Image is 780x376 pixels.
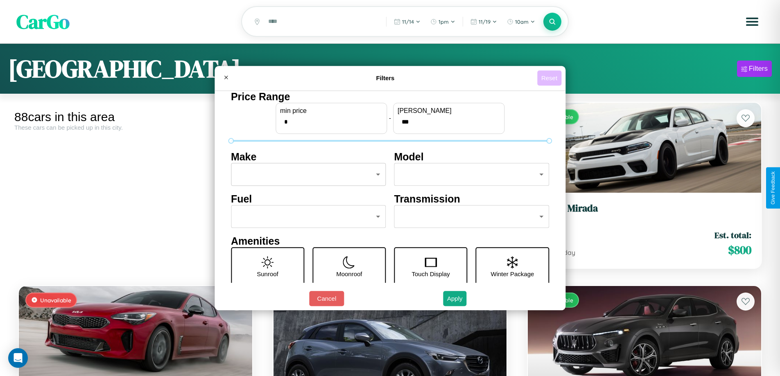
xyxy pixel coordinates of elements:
h4: Price Range [231,91,549,103]
div: Open Intercom Messenger [8,348,28,368]
h1: [GEOGRAPHIC_DATA] [8,52,241,86]
label: [PERSON_NAME] [398,107,500,115]
button: Cancel [309,291,344,306]
button: Open menu [741,10,764,33]
h4: Amenities [231,235,549,247]
button: 11/14 [390,15,425,28]
h4: Model [394,151,549,163]
div: Give Feedback [770,171,776,205]
button: Apply [443,291,467,306]
span: $ 800 [728,242,751,258]
p: - [389,113,391,124]
span: 11 / 14 [402,18,414,25]
h3: Dodge Mirada [538,203,751,214]
h4: Make [231,151,386,163]
span: 11 / 19 [479,18,491,25]
button: 11/19 [466,15,501,28]
a: Dodge Mirada2019 [538,203,751,223]
p: Sunroof [257,268,278,279]
span: Est. total: [714,229,751,241]
p: Winter Package [491,268,534,279]
h4: Filters [233,74,537,81]
span: CarGo [16,8,70,35]
div: 88 cars in this area [14,110,257,124]
p: Moonroof [336,268,362,279]
button: 10am [503,15,539,28]
h4: Transmission [394,193,549,205]
div: These cars can be picked up in this city. [14,124,257,131]
label: min price [280,107,382,115]
p: Touch Display [411,268,450,279]
div: Filters [749,65,768,73]
span: / day [558,248,575,257]
span: 1pm [439,18,449,25]
button: 1pm [426,15,459,28]
span: Unavailable [40,297,71,304]
span: 10am [515,18,529,25]
h4: Fuel [231,193,386,205]
button: Filters [737,61,772,77]
button: Reset [537,70,561,86]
